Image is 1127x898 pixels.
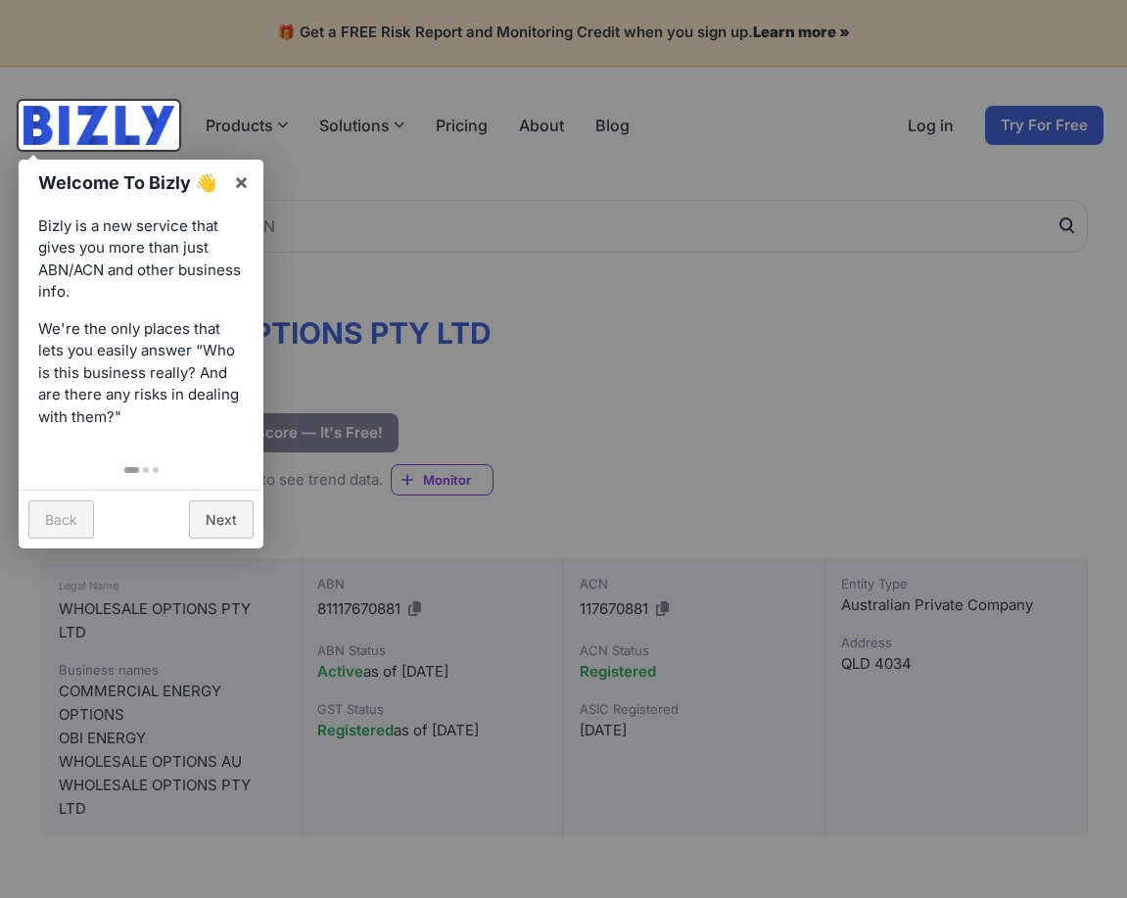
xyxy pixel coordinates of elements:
a: Next [189,500,254,539]
p: We're the only places that lets you easily answer “Who is this business really? And are there any... [38,318,244,429]
h1: Welcome To Bizly 👋 [38,169,223,196]
p: Bizly is a new service that gives you more than just ABN/ACN and other business info. [38,215,244,304]
a: Back [28,500,94,539]
a: × [219,160,263,204]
